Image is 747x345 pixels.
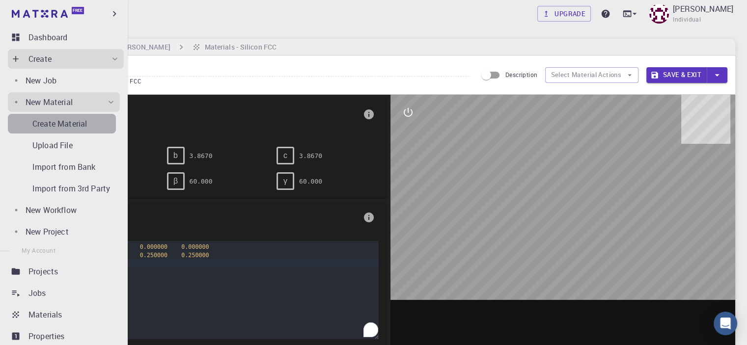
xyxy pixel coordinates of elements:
[8,157,116,177] a: Import from Bank
[26,226,69,238] p: New Project
[26,75,56,86] p: New Job
[714,312,737,335] div: Open Intercom Messenger
[8,283,124,303] a: Jobs
[28,287,46,299] p: Jobs
[22,246,55,254] span: My Account
[8,92,120,112] div: New Material
[8,305,124,324] a: Materials
[8,71,120,90] a: New Job
[32,161,95,173] p: Import from Bank
[28,309,62,320] p: Materials
[26,96,73,108] p: New Material
[673,15,701,25] span: Individual
[26,204,77,216] p: New Workflow
[8,179,116,198] a: Import from 3rd Party
[673,3,733,15] p: [PERSON_NAME]
[12,10,68,18] img: logo
[32,139,73,151] p: Upload File
[28,265,58,277] p: Projects
[8,135,116,155] a: Upload File
[649,4,669,24] img: Ali Hossain
[32,118,87,130] p: Create Material
[8,262,124,281] a: Projects
[32,183,110,194] p: Import from 3rd Party
[28,31,67,43] p: Dashboard
[20,7,55,16] span: Support
[8,200,120,220] a: New Workflow
[8,27,124,47] a: Dashboard
[28,330,65,342] p: Properties
[537,6,591,22] a: Upgrade
[28,53,52,65] p: Create
[8,114,116,133] a: Create Material
[8,49,124,69] div: Create
[8,222,120,241] a: New Project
